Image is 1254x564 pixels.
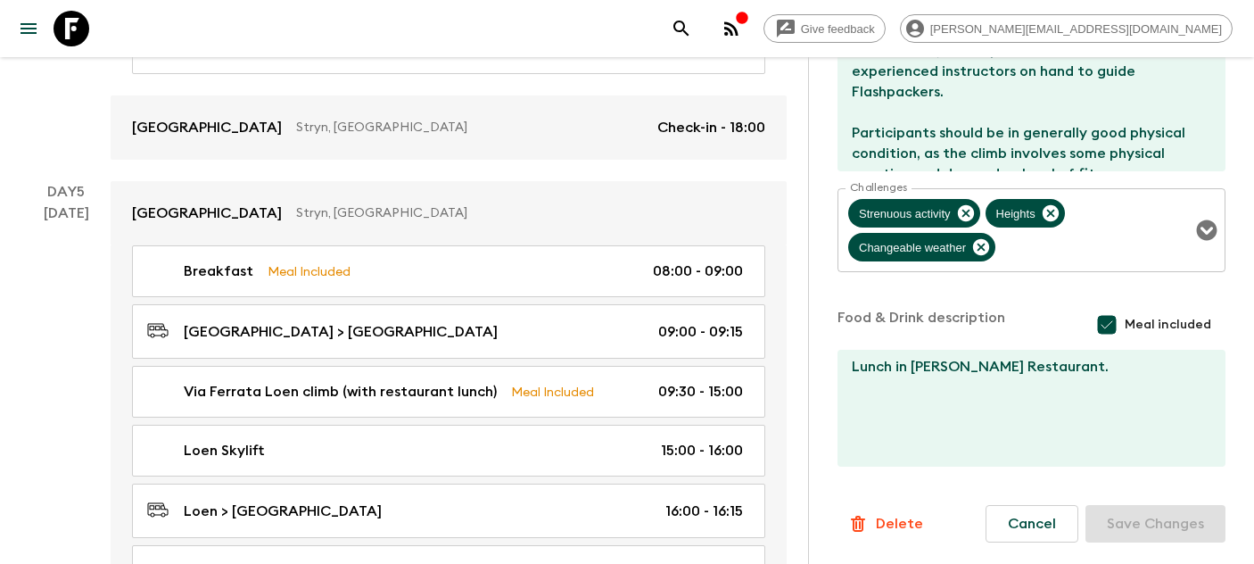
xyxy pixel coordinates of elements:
span: Give feedback [791,22,885,36]
p: 15:00 - 16:00 [661,440,743,461]
div: [PERSON_NAME][EMAIL_ADDRESS][DOMAIN_NAME] [900,14,1233,43]
div: Heights [986,199,1065,228]
div: Strenuous activity [848,199,980,228]
p: Check-in - 18:00 [657,117,765,138]
p: Via Ferrata Loen climb (with restaurant lunch) [184,381,497,402]
p: Loen Skylift [184,440,264,461]
p: Breakfast [184,261,253,282]
a: BreakfastMeal Included08:00 - 09:00 [132,245,765,297]
label: Challenges [850,180,907,195]
a: [GEOGRAPHIC_DATA]Stryn, [GEOGRAPHIC_DATA]Check-in - 18:00 [111,95,787,160]
p: Food & Drink description [837,307,1005,343]
button: Open [1194,218,1219,243]
p: 08:00 - 09:00 [653,261,743,282]
a: Loen Skylift15:00 - 16:00 [132,425,765,477]
p: Stryn, [GEOGRAPHIC_DATA] [296,204,751,222]
button: Delete [837,506,933,542]
span: Changeable weather [848,237,977,258]
p: Meal Included [511,382,594,402]
div: Changeable weather [848,233,995,261]
button: search adventures [664,11,699,46]
a: Loen > [GEOGRAPHIC_DATA]16:00 - 16:15 [132,484,765,538]
p: Day 5 [21,181,111,203]
p: [GEOGRAPHIC_DATA] [132,117,282,138]
button: Cancel [986,505,1078,543]
p: [GEOGRAPHIC_DATA] > [GEOGRAPHIC_DATA] [184,321,498,343]
p: 09:30 - 15:00 [658,381,743,402]
p: Stryn, [GEOGRAPHIC_DATA] [296,119,643,137]
a: [GEOGRAPHIC_DATA]Stryn, [GEOGRAPHIC_DATA] [111,181,787,245]
p: Loen > [GEOGRAPHIC_DATA] [184,501,382,522]
a: Via Ferrata Loen climb (with restaurant lunch)Meal Included09:30 - 15:00 [132,366,765,418]
textarea: Lunch in [PERSON_NAME] Restaurant. [837,350,1211,467]
a: [GEOGRAPHIC_DATA] > [GEOGRAPHIC_DATA]09:00 - 09:15 [132,304,765,359]
p: 16:00 - 16:15 [665,501,743,522]
a: Give feedback [763,14,886,43]
textarea: [GEOGRAPHIC_DATA] is a guided climbing experience located above the fjord landscape in [GEOGRAPHI... [837,54,1211,171]
span: Strenuous activity [848,203,961,224]
span: Heights [986,203,1046,224]
span: [PERSON_NAME][EMAIL_ADDRESS][DOMAIN_NAME] [920,22,1232,36]
p: Delete [876,513,923,535]
button: menu [11,11,46,46]
span: Meal included [1125,316,1211,334]
p: 09:00 - 09:15 [658,321,743,343]
p: Meal Included [268,261,351,281]
p: [GEOGRAPHIC_DATA] [132,203,282,224]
